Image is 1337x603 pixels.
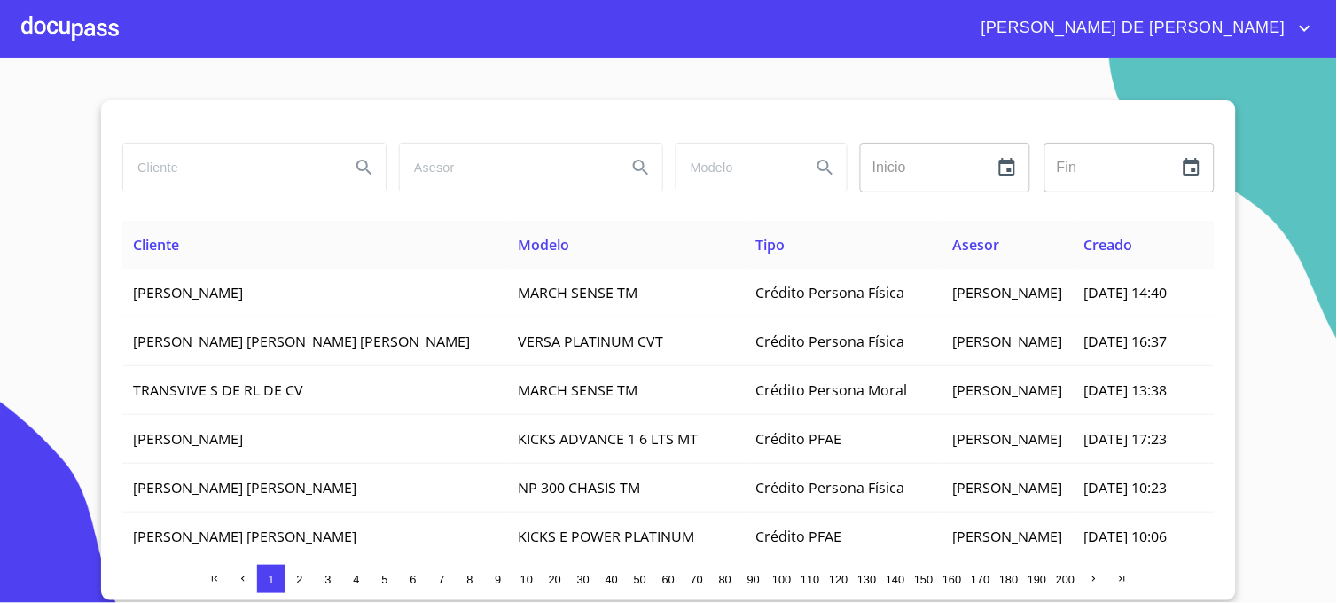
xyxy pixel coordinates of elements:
span: Cliente [133,235,179,255]
span: KICKS ADVANCE 1 6 LTS MT [518,429,698,449]
span: 3 [324,573,331,586]
button: 160 [938,565,966,593]
button: 150 [910,565,938,593]
span: [DATE] 13:38 [1083,380,1167,400]
span: [DATE] 10:06 [1083,527,1167,546]
button: 9 [484,565,512,593]
button: 70 [683,565,711,593]
button: 100 [768,565,796,593]
button: 90 [739,565,768,593]
span: [PERSON_NAME] [133,283,243,302]
span: [PERSON_NAME] [952,429,1062,449]
button: account of current user [968,14,1316,43]
button: 50 [626,565,654,593]
span: [PERSON_NAME] [133,429,243,449]
span: KICKS E POWER PLATINUM [518,527,694,546]
span: 130 [857,573,876,586]
span: Modelo [518,235,569,255]
span: 5 [381,573,387,586]
button: 130 [853,565,881,593]
span: 1 [268,573,274,586]
span: VERSA PLATINUM CVT [518,332,663,351]
button: 40 [598,565,626,593]
button: 4 [342,565,371,593]
input: search [123,144,336,192]
button: Search [343,146,386,189]
span: Creado [1083,235,1132,255]
span: [PERSON_NAME] [952,478,1062,497]
button: 200 [1052,565,1080,593]
button: 6 [399,565,427,593]
button: 3 [314,565,342,593]
span: [PERSON_NAME] [PERSON_NAME] [PERSON_NAME] [133,332,470,351]
span: 30 [577,573,590,586]
span: MARCH SENSE TM [518,283,637,302]
span: 60 [662,573,675,586]
span: 7 [438,573,444,586]
span: 160 [942,573,961,586]
span: [DATE] 14:40 [1083,283,1167,302]
span: 4 [353,573,359,586]
button: 80 [711,565,739,593]
button: 60 [654,565,683,593]
span: Asesor [952,235,999,255]
span: Crédito Persona Física [756,283,905,302]
button: 7 [427,565,456,593]
span: [PERSON_NAME] [952,283,1062,302]
button: 140 [881,565,910,593]
button: 120 [825,565,853,593]
span: 90 [747,573,760,586]
button: 5 [371,565,399,593]
button: 20 [541,565,569,593]
span: 190 [1028,573,1046,586]
input: search [676,144,797,192]
input: search [400,144,613,192]
button: 30 [569,565,598,593]
span: [PERSON_NAME] [PERSON_NAME] [133,527,356,546]
span: [DATE] 16:37 [1083,332,1167,351]
span: 50 [634,573,646,586]
span: 100 [772,573,791,586]
span: 20 [549,573,561,586]
span: 140 [886,573,904,586]
span: Crédito PFAE [756,429,842,449]
span: MARCH SENSE TM [518,380,637,400]
button: 10 [512,565,541,593]
span: 80 [719,573,731,586]
span: Crédito Persona Física [756,478,905,497]
span: 9 [495,573,501,586]
span: 2 [296,573,302,586]
span: 10 [520,573,533,586]
span: 110 [801,573,819,586]
button: 8 [456,565,484,593]
span: 150 [914,573,933,586]
span: Tipo [756,235,786,255]
button: 1 [257,565,285,593]
button: 180 [995,565,1023,593]
span: TRANSVIVE S DE RL DE CV [133,380,303,400]
span: [PERSON_NAME] [952,527,1062,546]
span: 180 [999,573,1018,586]
span: NP 300 CHASIS TM [518,478,640,497]
button: Search [804,146,847,189]
span: [PERSON_NAME] [952,380,1062,400]
span: 170 [971,573,989,586]
span: Crédito PFAE [756,527,842,546]
span: [PERSON_NAME] [952,332,1062,351]
span: [PERSON_NAME] [PERSON_NAME] [133,478,356,497]
span: 120 [829,573,848,586]
button: 190 [1023,565,1052,593]
button: Search [620,146,662,189]
span: [DATE] 17:23 [1083,429,1167,449]
span: [DATE] 10:23 [1083,478,1167,497]
span: [PERSON_NAME] DE [PERSON_NAME] [968,14,1294,43]
button: 2 [285,565,314,593]
button: 110 [796,565,825,593]
span: 40 [606,573,618,586]
span: Crédito Persona Física [756,332,905,351]
button: 170 [966,565,995,593]
span: 200 [1056,573,1075,586]
span: 8 [466,573,473,586]
span: Crédito Persona Moral [756,380,908,400]
span: 70 [691,573,703,586]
